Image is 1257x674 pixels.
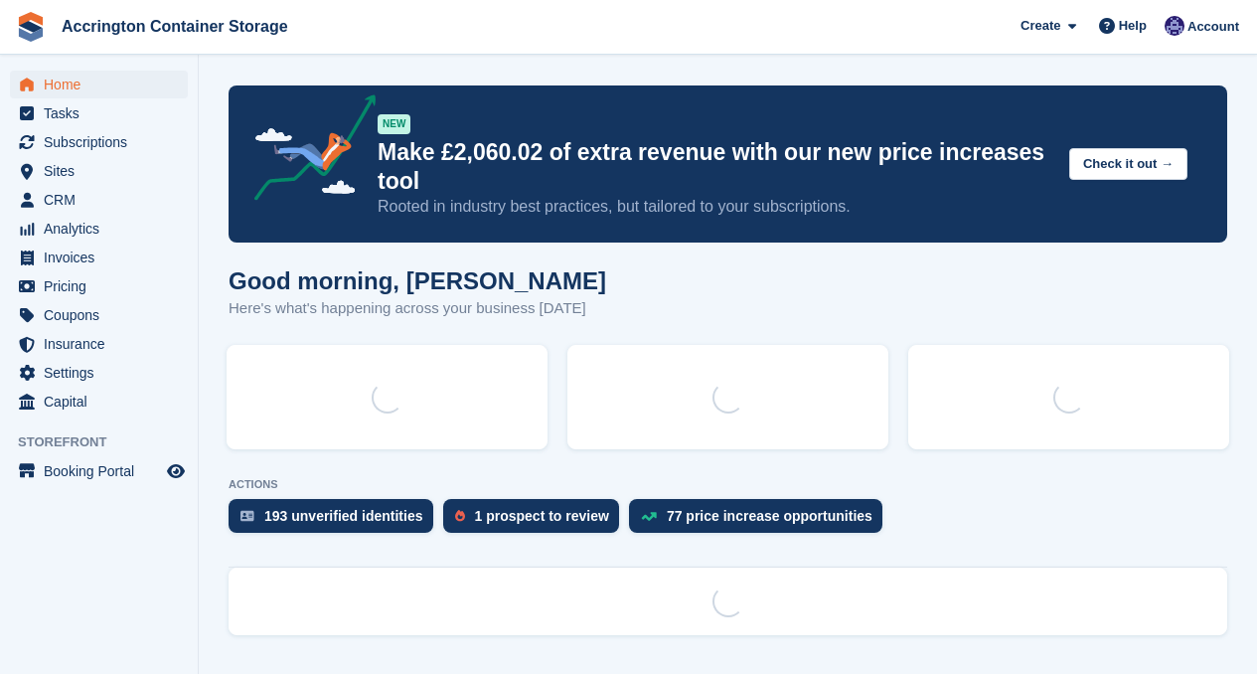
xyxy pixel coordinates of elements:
a: menu [10,128,188,156]
span: Analytics [44,215,163,243]
img: price_increase_opportunities-93ffe204e8149a01c8c9dc8f82e8f89637d9d84a8eef4429ea346261dce0b2c0.svg [641,512,657,521]
a: menu [10,272,188,300]
a: menu [10,215,188,243]
span: Tasks [44,99,163,127]
span: Pricing [44,272,163,300]
span: Settings [44,359,163,387]
a: Preview store [164,459,188,483]
div: 1 prospect to review [475,508,609,524]
span: Account [1187,17,1239,37]
a: 193 unverified identities [229,499,443,543]
img: Jacob Connolly [1165,16,1184,36]
a: Accrington Container Storage [54,10,296,43]
p: ACTIONS [229,478,1227,491]
span: Help [1119,16,1147,36]
a: menu [10,457,188,485]
span: CRM [44,186,163,214]
button: Check it out → [1069,148,1187,181]
span: Sites [44,157,163,185]
div: 193 unverified identities [264,508,423,524]
p: Make £2,060.02 of extra revenue with our new price increases tool [378,138,1053,196]
a: menu [10,388,188,416]
img: prospect-51fa495bee0391a8d652442698ab0144808aea92771e9ea1ae160a38d050c398.svg [455,510,465,522]
a: menu [10,157,188,185]
span: Insurance [44,330,163,358]
p: Rooted in industry best practices, but tailored to your subscriptions. [378,196,1053,218]
a: menu [10,301,188,329]
span: Coupons [44,301,163,329]
a: 77 price increase opportunities [629,499,892,543]
a: menu [10,244,188,271]
a: 1 prospect to review [443,499,629,543]
span: Home [44,71,163,98]
img: price-adjustments-announcement-icon-8257ccfd72463d97f412b2fc003d46551f7dbcb40ab6d574587a9cd5c0d94... [237,94,377,208]
a: menu [10,359,188,387]
span: Create [1021,16,1060,36]
a: menu [10,99,188,127]
a: menu [10,330,188,358]
span: Invoices [44,244,163,271]
a: menu [10,71,188,98]
h1: Good morning, [PERSON_NAME] [229,267,606,294]
span: Booking Portal [44,457,163,485]
a: menu [10,186,188,214]
span: Capital [44,388,163,416]
p: Here's what's happening across your business [DATE] [229,297,606,320]
img: verify_identity-adf6edd0f0f0b5bbfe63781bf79b02c33cf7c696d77639b501bdc392416b5a36.svg [240,510,254,522]
img: stora-icon-8386f47178a22dfd0bd8f6a31ec36ba5ce8667c1dd55bd0f319d3a0aa187defe.svg [16,12,46,42]
span: Storefront [18,432,198,452]
div: 77 price increase opportunities [667,508,872,524]
div: NEW [378,114,410,134]
span: Subscriptions [44,128,163,156]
